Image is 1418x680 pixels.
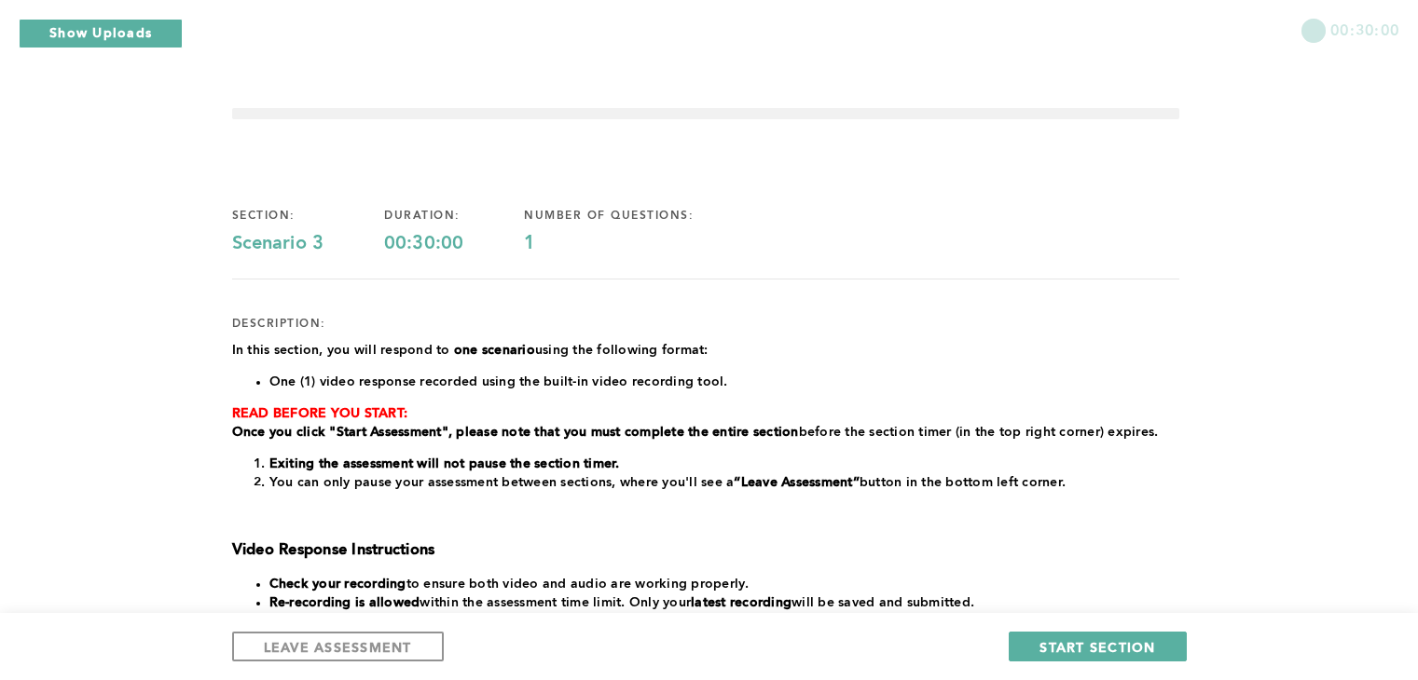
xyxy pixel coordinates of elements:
[384,233,524,255] div: 00:30:00
[269,578,406,591] strong: Check your recording
[232,317,326,332] div: description:
[1039,638,1155,656] span: START SECTION
[1009,632,1186,661] button: START SECTION
[454,344,535,357] strong: one scenario
[269,457,620,470] strong: Exiting the assessment will not pause the section timer.
[1330,19,1399,40] span: 00:30:00
[524,233,754,255] div: 1
[269,596,420,609] strong: Re-recording is allowed
[232,541,1179,560] h3: Video Response Instructions
[269,593,1179,612] li: within the assessment time limit. Only your will be saved and submitted.
[269,575,1179,593] li: to ensure both video and audio are working properly.
[232,407,408,420] strong: READ BEFORE YOU START:
[535,344,709,357] span: using the following format:
[232,632,444,661] button: LEAVE ASSESSMENT
[734,476,860,489] strong: “Leave Assessment”
[269,375,728,388] span: One (1) video response recorded using the built-in video recording tool.
[264,638,412,656] span: LEAVE ASSESSMENT
[269,473,1179,492] li: You can only pause your assessment between sections, where you'll see a button in the bottom left...
[232,426,799,439] strong: Once you click "Start Assessment", please note that you must complete the entire section
[524,209,754,224] div: number of questions:
[232,209,385,224] div: section:
[384,209,524,224] div: duration:
[232,344,454,357] span: In this section, you will respond to
[232,233,385,255] div: Scenario 3
[691,596,792,609] strong: latest recording
[232,423,1179,442] p: before the section timer (in the top right corner) expires.
[19,19,183,48] button: Show Uploads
